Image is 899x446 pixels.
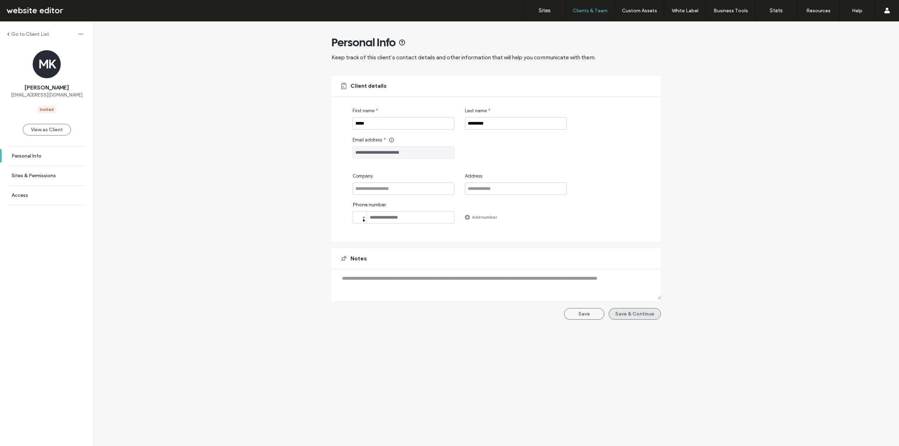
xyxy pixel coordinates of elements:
[465,173,482,180] span: Address
[40,106,54,113] div: Invited
[25,84,69,92] span: [PERSON_NAME]
[472,211,497,223] label: Add number
[714,8,748,14] label: Business Tools
[12,173,56,179] label: Sites & Permissions
[332,54,596,61] span: Keep track of this client’s contact details and other information that will help you communicate ...
[353,182,454,195] input: Company
[17,5,31,11] span: Help
[672,8,698,14] label: White Label
[465,117,567,129] input: Last name
[465,182,567,195] input: Address
[11,92,83,99] span: [EMAIL_ADDRESS][DOMAIN_NAME]
[539,7,551,14] label: Sites
[622,8,657,14] label: Custom Assets
[564,308,604,320] button: Save
[465,107,487,114] span: Last name
[33,50,61,78] div: MK
[12,153,41,159] label: Personal Info
[332,35,396,49] span: Personal Info
[806,8,831,14] label: Resources
[353,117,454,129] input: First name
[573,8,608,14] label: Clients & Team
[350,82,387,90] span: Client details
[353,202,454,211] label: Phone number
[23,124,71,135] button: View as Client
[353,146,454,159] input: Email address
[353,137,382,144] span: Email address
[852,8,862,14] label: Help
[12,192,28,198] label: Access
[609,308,661,320] button: Save & Continue
[770,7,783,14] label: Stats
[350,255,367,262] span: Notes
[11,31,49,37] label: Go to Client List
[353,173,373,180] span: Company
[353,107,374,114] span: First name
